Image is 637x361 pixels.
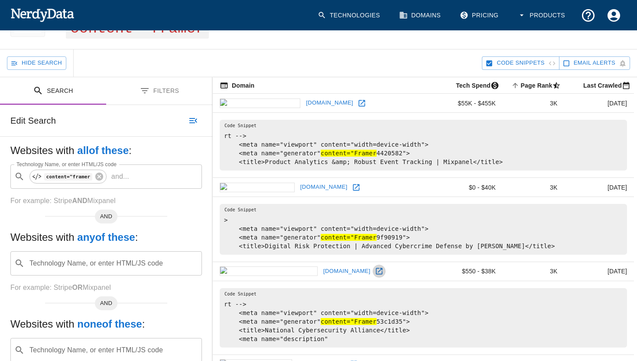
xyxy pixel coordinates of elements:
span: Hide Code Snippets [497,58,544,68]
h5: Websites with : [10,144,202,158]
div: content="framer [29,170,107,184]
button: Hide Search [7,56,66,70]
span: A page popularity ranking based on a domain's backlinks. Smaller numbers signal more popular doma... [510,80,565,91]
td: 3K [503,178,565,197]
b: AND [72,197,87,204]
p: For example: Stripe Mixpanel [10,196,202,206]
p: and ... [108,171,133,182]
a: Open netcraft.com in new window [350,181,363,194]
b: none of these [77,318,142,330]
a: [DOMAIN_NAME] [304,96,355,110]
p: For example: Stripe Mixpanel [10,282,202,293]
td: [DATE] [564,94,634,113]
a: [DOMAIN_NAME] [321,265,373,278]
td: [DATE] [564,178,634,197]
span: AND [95,212,117,221]
img: staysafeonline.org icon [220,266,318,276]
td: 3K [503,94,565,113]
code: content="framer [44,173,92,180]
button: Hide Code Snippets [482,56,559,70]
img: netcraft.com icon [220,183,295,192]
a: Pricing [455,3,505,28]
td: $0 - $40K [438,178,503,197]
button: Products [512,3,572,28]
b: any of these [77,231,135,243]
pre: > <meta name="viewport" content="width=device-width"> <meta name="generator" 9f90919"> <title>Dig... [220,204,627,255]
hl: content="Framer [321,318,377,325]
span: Most recent date this website was successfully crawled [572,80,634,91]
h5: Websites with : [10,317,202,331]
a: Technologies [312,3,387,28]
button: Support and Documentation [575,3,601,28]
td: [DATE] [564,262,634,281]
a: Domains [394,3,448,28]
span: Get email alerts with newly found website results. Click to enable. [574,58,615,68]
span: AND [95,299,117,308]
h5: Websites with : [10,230,202,244]
b: all of these [77,144,129,156]
h6: Edit Search [10,114,56,128]
hl: content="Framer [321,150,377,157]
b: OR [72,284,82,291]
td: $55K - $455K [438,94,503,113]
button: Account Settings [601,3,627,28]
hl: content="Framer [321,234,377,241]
pre: rt --> <meta name="viewport" content="width=device-width"> <meta name="generator" 53c1d35"> <titl... [220,288,627,348]
label: Technology Name, or enter HTML/JS code [16,161,117,168]
span: The registered domain name (i.e. "nerdydata.com"). [220,80,254,91]
button: Get email alerts with newly found website results. Click to enable. [559,56,630,70]
a: Open staysafeonline.org in new window [373,265,386,278]
button: Filters [106,77,212,105]
td: $550 - $38K [438,262,503,281]
a: Open mixpanel.com in new window [355,97,368,110]
img: mixpanel.com icon [220,98,300,108]
pre: rt --> <meta name="viewport" content="width=device-width"> <meta name="generator" 4420582"> <titl... [220,120,627,171]
span: The estimated minimum and maximum annual tech spend each webpage has, based on the free, freemium... [445,80,503,91]
img: NerdyData.com [10,6,74,23]
a: [DOMAIN_NAME] [298,180,350,194]
td: 3K [503,262,565,281]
